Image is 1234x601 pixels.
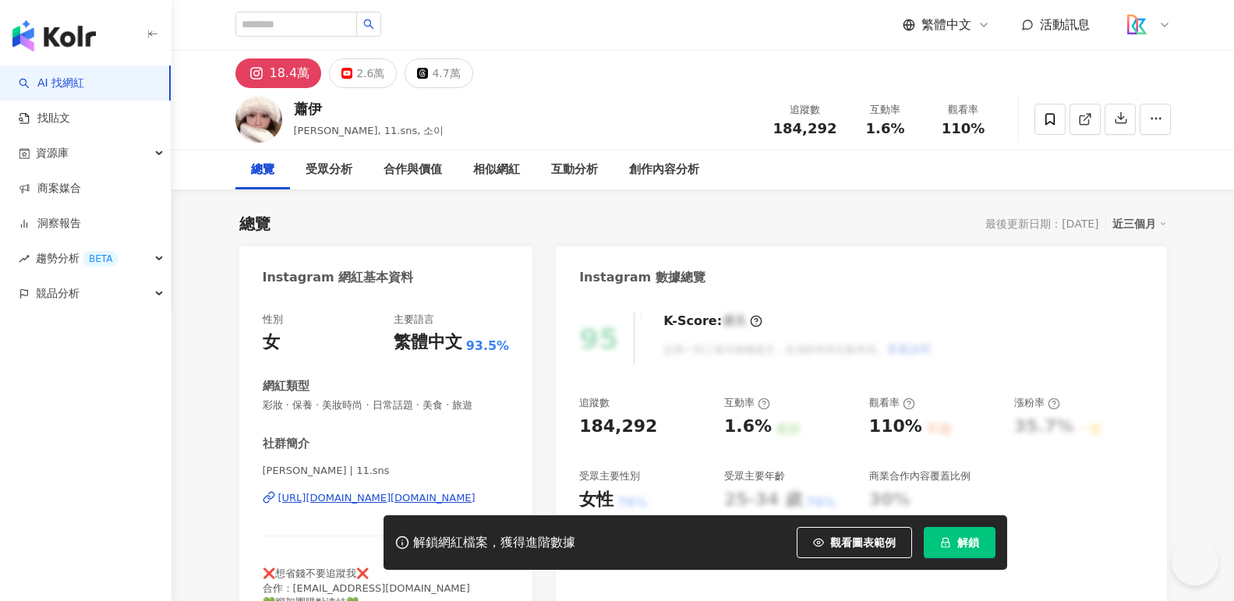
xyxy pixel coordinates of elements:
[940,537,951,548] span: lock
[235,96,282,143] img: KOL Avatar
[306,161,352,179] div: 受眾分析
[579,396,610,410] div: 追蹤數
[239,213,270,235] div: 總覽
[629,161,699,179] div: 創作內容分析
[579,488,613,512] div: 女性
[856,102,915,118] div: 互動率
[724,469,785,483] div: 受眾主要年齡
[921,16,971,34] span: 繁體中文
[363,19,374,30] span: search
[1112,214,1167,234] div: 近三個月
[866,121,905,136] span: 1.6%
[724,415,772,439] div: 1.6%
[579,415,657,439] div: 184,292
[251,161,274,179] div: 總覽
[263,378,309,394] div: 網紅類型
[405,58,472,88] button: 4.7萬
[466,338,510,355] span: 93.5%
[773,120,837,136] span: 184,292
[36,136,69,171] span: 資源庫
[36,276,80,311] span: 競品分析
[329,58,397,88] button: 2.6萬
[384,161,442,179] div: 合作與價值
[1040,17,1090,32] span: 活動訊息
[432,62,460,84] div: 4.7萬
[263,398,510,412] span: 彩妝 · 保養 · 美妝時尚 · 日常話題 · 美食 · 旅遊
[12,20,96,51] img: logo
[413,535,575,551] div: 解鎖網紅檔案，獲得進階數據
[797,527,912,558] button: 觀看圖表範例
[263,331,280,355] div: 女
[19,253,30,264] span: rise
[869,469,971,483] div: 商業合作內容覆蓋比例
[270,62,310,84] div: 18.4萬
[263,269,414,286] div: Instagram 網紅基本資料
[869,396,915,410] div: 觀看率
[957,536,979,549] span: 解鎖
[1014,396,1060,410] div: 漲粉率
[934,102,993,118] div: 觀看率
[724,396,770,410] div: 互動率
[869,415,922,439] div: 110%
[19,181,81,196] a: 商案媒合
[924,527,995,558] button: 解鎖
[773,102,837,118] div: 追蹤數
[985,217,1098,230] div: 最後更新日期：[DATE]
[663,313,762,330] div: K-Score :
[263,464,510,478] span: [PERSON_NAME] | 11.sns
[830,536,896,549] span: 觀看圖表範例
[579,269,705,286] div: Instagram 數據總覽
[235,58,322,88] button: 18.4萬
[551,161,598,179] div: 互動分析
[263,436,309,452] div: 社群簡介
[579,469,640,483] div: 受眾主要性別
[278,491,476,505] div: [URL][DOMAIN_NAME][DOMAIN_NAME]
[294,125,444,136] span: [PERSON_NAME], 11.sns, 소이
[942,121,985,136] span: 110%
[36,241,118,276] span: 趨勢分析
[1122,10,1151,40] img: logo_koodata.png
[394,313,434,327] div: 主要語言
[356,62,384,84] div: 2.6萬
[19,111,70,126] a: 找貼文
[473,161,520,179] div: 相似網紅
[394,331,462,355] div: 繁體中文
[19,76,84,91] a: searchAI 找網紅
[263,313,283,327] div: 性別
[83,251,118,267] div: BETA
[294,99,444,118] div: 蕭伊
[19,216,81,232] a: 洞察報告
[263,491,510,505] a: [URL][DOMAIN_NAME][DOMAIN_NAME]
